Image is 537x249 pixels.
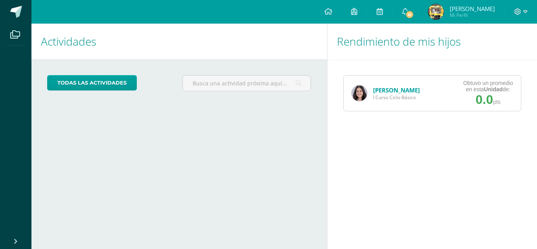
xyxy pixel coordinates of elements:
h1: Rendimiento de mis hijos [337,24,528,59]
a: todas las Actividades [47,75,137,90]
input: Busca una actividad próxima aquí... [183,76,311,91]
a: [PERSON_NAME] [373,86,420,94]
span: 0.0 [476,92,493,107]
img: 6c646add246d7a3939e78fc4c1063ac6.png [428,4,444,20]
div: Obtuvo un promedio en esta de: [463,80,513,92]
span: [PERSON_NAME] [450,5,495,13]
span: pts [493,99,500,105]
span: I Curso Ciclo Básico [373,94,420,101]
span: Mi Perfil [450,12,495,18]
h1: Actividades [41,24,318,59]
span: 61 [405,10,414,19]
img: 0a61b0bdf310817d4aa6a63390923506.png [351,85,367,101]
strong: Unidad [484,86,502,92]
